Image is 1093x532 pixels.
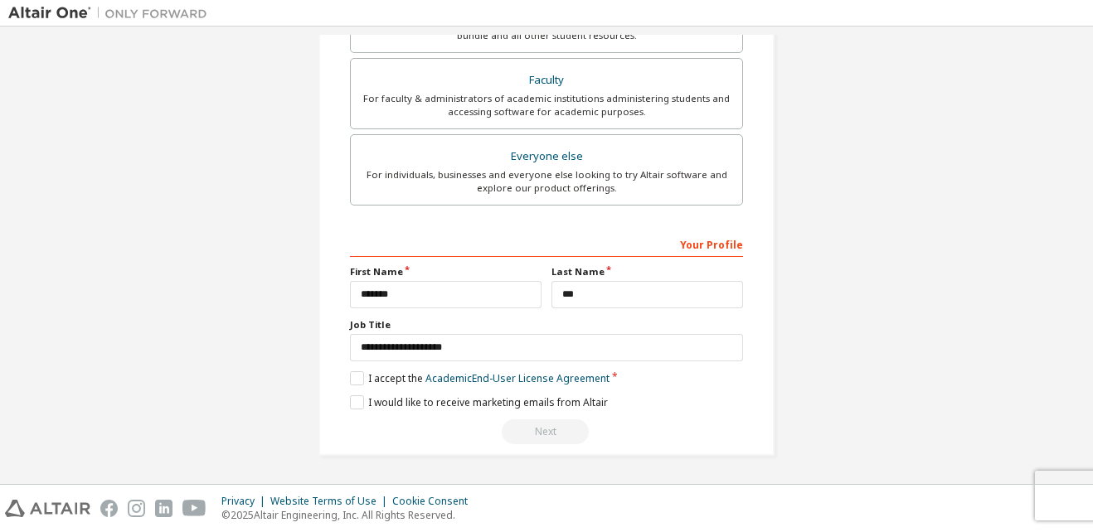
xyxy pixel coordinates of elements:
a: Academic End-User License Agreement [425,371,610,385]
div: Read and acccept EULA to continue [350,419,743,444]
label: Last Name [551,265,743,278]
label: I accept the [350,371,610,385]
label: I would like to receive marketing emails from Altair [350,395,608,409]
div: Website Terms of Use [270,495,392,508]
label: First Name [350,265,542,278]
div: Cookie Consent [392,495,478,508]
img: facebook.svg [100,500,118,517]
div: For faculty & administrators of academic institutions administering students and accessing softwa... [361,92,732,118]
label: Job Title [350,318,743,331]
img: instagram.svg [128,500,145,517]
img: altair_logo.svg [5,500,90,517]
img: Altair One [8,5,216,22]
img: youtube.svg [182,500,206,517]
div: Privacy [221,495,270,508]
div: Faculty [361,69,732,92]
div: Your Profile [350,230,743,257]
div: Everyone else [361,145,732,168]
img: linkedin.svg [155,500,172,517]
div: For individuals, businesses and everyone else looking to try Altair software and explore our prod... [361,168,732,195]
p: © 2025 Altair Engineering, Inc. All Rights Reserved. [221,508,478,522]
